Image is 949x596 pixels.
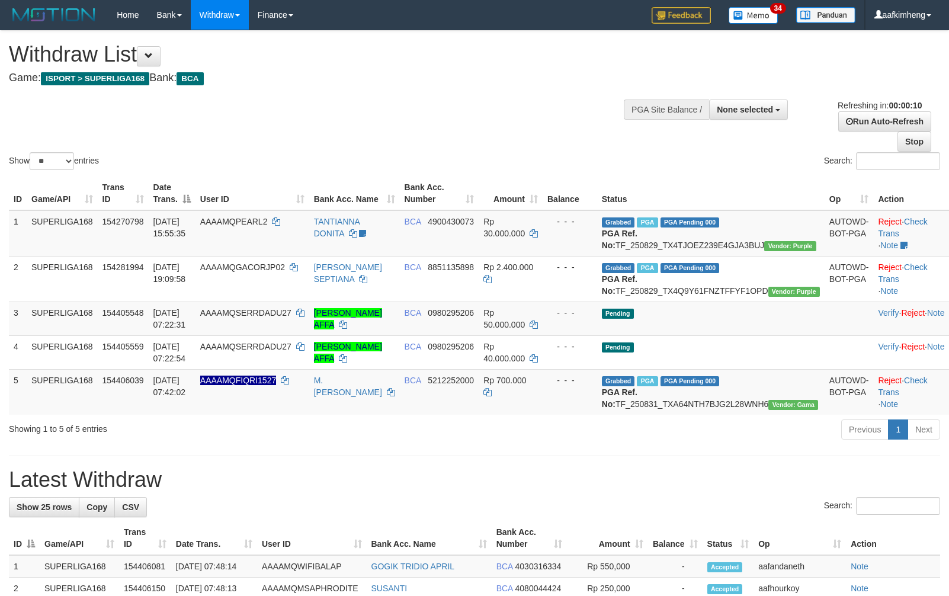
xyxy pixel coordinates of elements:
[515,562,562,571] span: Copy 4030316334 to clipboard
[825,256,874,302] td: AUTOWD-BOT-PGA
[9,210,27,257] td: 1
[637,217,658,227] span: Marked by aafmaleo
[98,177,149,210] th: Trans ID: activate to sort column ascending
[79,497,115,517] a: Copy
[9,43,621,66] h1: Withdraw List
[27,335,98,369] td: SUPERLIGA168
[30,152,74,170] select: Showentries
[547,307,592,319] div: - - -
[873,302,949,335] td: · ·
[637,263,658,273] span: Marked by aafnonsreyleab
[496,562,513,571] span: BCA
[873,210,949,257] td: · ·
[428,217,474,226] span: Copy 4900430073 to clipboard
[856,497,940,515] input: Search:
[597,256,825,302] td: TF_250829_TX4Q9Y61FNZTFFYF1OPD
[171,555,257,578] td: [DATE] 07:48:14
[703,521,754,555] th: Status: activate to sort column ascending
[428,308,474,318] span: Copy 0980295206 to clipboard
[200,308,291,318] span: AAAAMQSERRDADU27
[371,584,408,593] a: SUSANTI
[515,584,562,593] span: Copy 4080044424 to clipboard
[483,376,526,385] span: Rp 700.000
[597,369,825,415] td: TF_250831_TXA64NTH7BJG2L28WNH6
[314,308,382,329] a: [PERSON_NAME] AFFA
[648,555,703,578] td: -
[496,584,513,593] span: BCA
[483,308,525,329] span: Rp 50.000.000
[878,262,902,272] a: Reject
[483,217,525,238] span: Rp 30.000.000
[824,152,940,170] label: Search:
[754,521,846,555] th: Op: activate to sort column ascending
[602,217,635,227] span: Grabbed
[428,376,474,385] span: Copy 5212252000 to clipboard
[878,376,902,385] a: Reject
[707,562,743,572] span: Accepted
[825,177,874,210] th: Op: activate to sort column ascending
[40,555,119,578] td: SUPERLIGA168
[171,521,257,555] th: Date Trans.: activate to sort column ascending
[707,584,743,594] span: Accepted
[901,308,925,318] a: Reject
[102,342,144,351] span: 154405559
[479,177,543,210] th: Amount: activate to sort column ascending
[119,555,171,578] td: 154406081
[9,497,79,517] a: Show 25 rows
[652,7,711,24] img: Feedback.jpg
[729,7,778,24] img: Button%20Memo.svg
[9,152,99,170] label: Show entries
[314,217,360,238] a: TANTIANNA DONITA
[102,262,144,272] span: 154281994
[257,521,367,555] th: User ID: activate to sort column ascending
[927,342,945,351] a: Note
[9,302,27,335] td: 3
[878,262,927,284] a: Check Trans
[602,387,637,409] b: PGA Ref. No:
[597,177,825,210] th: Status
[86,502,107,512] span: Copy
[27,210,98,257] td: SUPERLIGA168
[547,261,592,273] div: - - -
[114,497,147,517] a: CSV
[770,3,786,14] span: 34
[878,342,899,351] a: Verify
[878,217,902,226] a: Reject
[122,502,139,512] span: CSV
[367,521,492,555] th: Bank Acc. Name: activate to sort column ascending
[9,177,27,210] th: ID
[648,521,703,555] th: Balance: activate to sort column ascending
[177,72,203,85] span: BCA
[428,262,474,272] span: Copy 8851135898 to clipboard
[483,342,525,363] span: Rp 40.000.000
[661,376,720,386] span: PGA Pending
[547,216,592,227] div: - - -
[9,521,40,555] th: ID: activate to sort column descending
[405,308,421,318] span: BCA
[825,210,874,257] td: AUTOWD-BOT-PGA
[709,100,788,120] button: None selected
[9,418,387,435] div: Showing 1 to 5 of 5 entries
[492,521,568,555] th: Bank Acc. Number: activate to sort column ascending
[661,263,720,273] span: PGA Pending
[602,263,635,273] span: Grabbed
[897,132,931,152] a: Stop
[547,374,592,386] div: - - -
[901,342,925,351] a: Reject
[888,419,908,440] a: 1
[880,241,898,250] a: Note
[873,335,949,369] td: · ·
[908,419,940,440] a: Next
[314,376,382,397] a: M.[PERSON_NAME]
[314,262,382,284] a: [PERSON_NAME] SEPTIANA
[602,342,634,353] span: Pending
[851,584,868,593] a: Note
[873,256,949,302] td: · ·
[878,308,899,318] a: Verify
[27,177,98,210] th: Game/API: activate to sort column ascending
[102,217,144,226] span: 154270798
[153,308,186,329] span: [DATE] 07:22:31
[371,562,455,571] a: GOGIK TRIDIO APRIL
[119,521,171,555] th: Trans ID: activate to sort column ascending
[400,177,479,210] th: Bank Acc. Number: activate to sort column ascending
